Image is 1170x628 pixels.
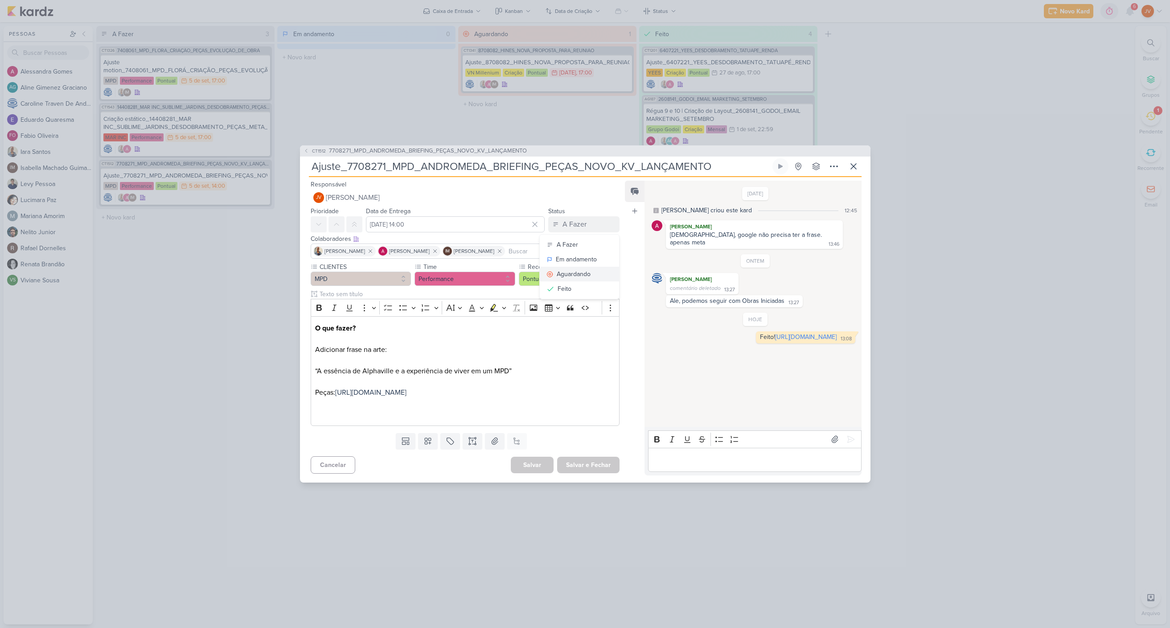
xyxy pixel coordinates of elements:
[311,272,411,286] button: MPD
[335,388,406,397] a: [URL][DOMAIN_NAME]
[311,456,355,474] button: Cancelar
[507,246,618,256] input: Buscar
[648,430,861,448] div: Editor toolbar
[652,273,662,284] img: Caroline Traven De Andrade
[311,148,327,154] span: CT1512
[841,335,852,343] div: 13:08
[557,240,578,249] div: A Fazer
[366,216,545,232] input: Select a date
[829,241,839,248] div: 13:46
[540,237,619,252] button: A Fazer
[668,275,737,284] div: [PERSON_NAME]
[788,299,799,306] div: 13:27
[519,272,620,286] button: Pontual
[527,262,620,272] label: Recorrência
[309,158,771,174] input: Kard Sem Título
[540,252,619,267] button: Em andamento
[454,247,494,255] span: [PERSON_NAME]
[775,333,837,341] a: [URL][DOMAIN_NAME]
[366,207,411,215] label: Data de Entrega
[311,299,620,316] div: Editor toolbar
[652,220,662,231] img: Alessandra Gomes
[548,216,620,232] button: A Fazer
[670,231,824,246] div: [DEMOGRAPHIC_DATA], google não precisa ter a frase. apenas meta
[311,234,620,244] div: Colaboradores
[324,247,365,255] span: [PERSON_NAME]
[389,247,430,255] span: [PERSON_NAME]
[548,207,565,215] label: Status
[311,190,620,206] button: JV [PERSON_NAME]
[316,195,321,200] p: JV
[329,147,527,156] span: 7708271_MPD_ANDROMEDA_BRIEFING_PEÇAS_NOVO_KV_LANÇAMENTO
[661,206,752,215] div: [PERSON_NAME] criou este kard
[670,285,721,291] span: comentário deletado
[557,269,591,279] div: Aguardando
[378,247,387,256] img: Alessandra Gomes
[311,316,620,426] div: Editor editing area: main
[845,207,857,215] div: 12:45
[777,163,784,170] div: Ligar relógio
[314,247,323,256] img: Iara Santos
[670,297,784,305] div: Ale, podemos seguir com Obras Iniciadas
[415,272,515,286] button: Performance
[319,262,411,272] label: CLIENTES
[668,222,841,231] div: [PERSON_NAME]
[558,284,571,293] div: Feito
[313,192,324,203] div: Joney Viana
[760,333,837,341] div: Feito!
[443,247,452,256] div: Isabella Machado Guimarães
[304,147,527,156] button: CT1512 7708271_MPD_ANDROMEDA_BRIEFING_PEÇAS_NOVO_KV_LANÇAMENTO
[326,192,380,203] span: [PERSON_NAME]
[540,267,619,281] button: Aguardando
[540,281,619,296] button: Feito
[445,249,450,254] p: IM
[556,255,597,264] div: Em andamento
[562,219,587,230] div: A Fazer
[318,289,620,299] input: Texto sem título
[423,262,515,272] label: Time
[648,448,861,472] div: Editor editing area: main
[311,207,339,215] label: Prioridade
[724,286,735,293] div: 13:27
[311,181,346,188] label: Responsável
[315,323,615,419] p: Adicionar frase na arte: “A essência de Alphaville e a experiência de viver em um MPD” Peças:
[315,324,356,333] strong: O que fazer?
